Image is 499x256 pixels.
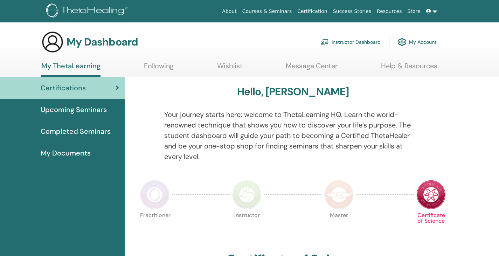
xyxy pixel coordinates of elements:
img: generic-user-icon.jpg [41,31,64,53]
img: chalkboard-teacher.svg [320,39,329,45]
p: Master [324,213,354,242]
a: Certification [294,5,330,18]
a: About [219,5,239,18]
a: Store [405,5,423,18]
p: Certificate of Science [416,213,446,242]
img: Instructor [232,180,262,209]
p: Your journey starts here; welcome to ThetaLearning HQ. Learn the world-renowned technique that sh... [164,109,422,162]
a: Message Center [286,62,338,75]
a: Following [144,62,174,75]
span: Certifications [41,83,86,93]
span: My Documents [41,148,91,158]
img: cog.svg [398,36,406,48]
a: My ThetaLearning [41,62,101,77]
a: Success Stories [330,5,374,18]
span: Upcoming Seminars [41,104,107,115]
a: Resources [374,5,405,18]
p: Practitioner [140,213,169,242]
p: Instructor [232,213,262,242]
a: Help & Resources [381,62,437,75]
a: Courses & Seminars [240,5,295,18]
h3: My Dashboard [67,36,138,48]
img: logo.png [46,4,130,19]
img: Certificate of Science [416,180,446,209]
h3: Hello, [PERSON_NAME] [237,85,349,98]
span: Completed Seminars [41,126,111,137]
a: My Account [398,34,437,50]
img: Master [324,180,354,209]
a: Instructor Dashboard [320,34,381,50]
img: Practitioner [140,180,169,209]
a: Wishlist [217,62,243,75]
